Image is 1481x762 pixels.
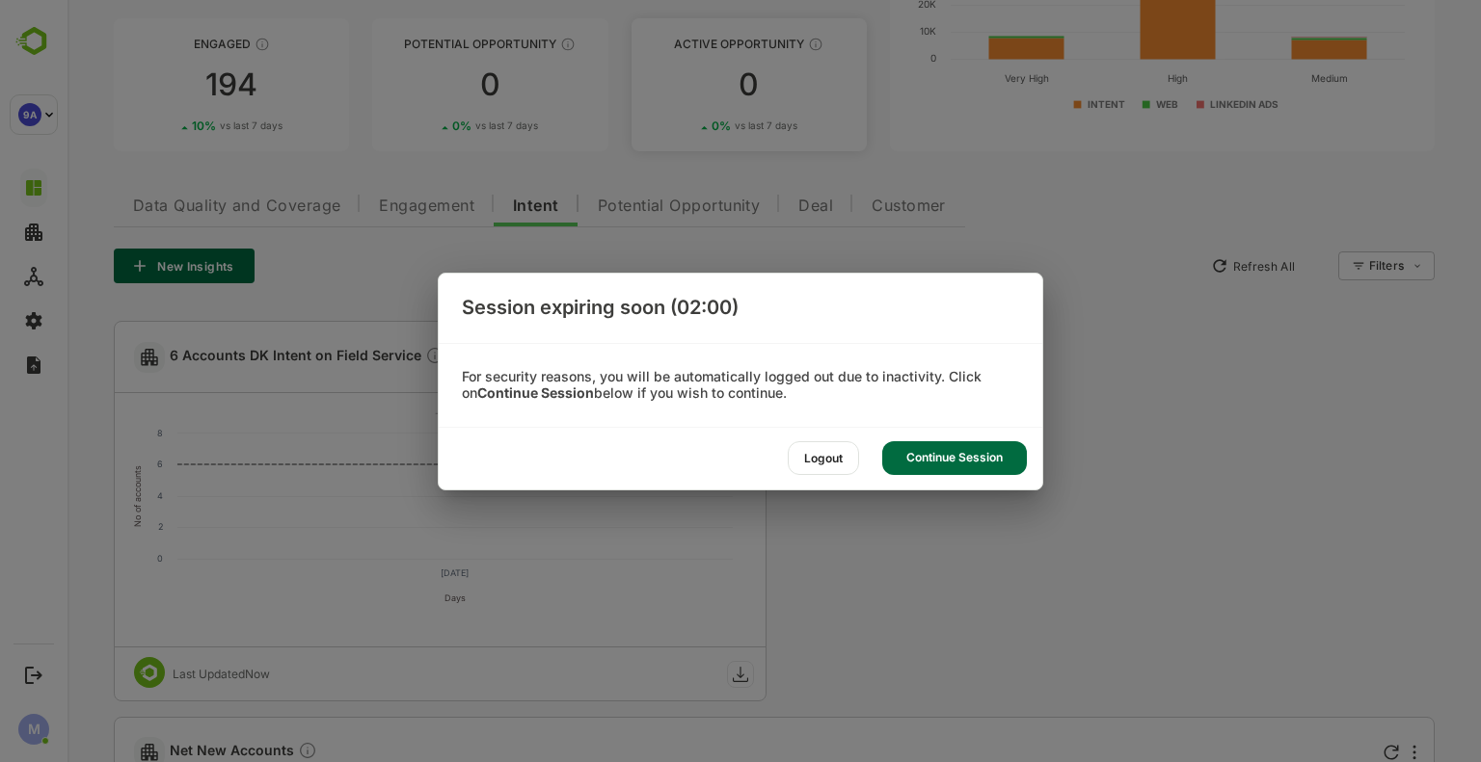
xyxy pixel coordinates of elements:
a: Active OpportunityThese accounts have open opportunities which might be at any of the Sales Stage... [564,18,799,151]
div: 0 % [644,118,730,133]
div: These accounts have open opportunities which might be at any of the Sales Stages [740,37,756,52]
div: For security reasons, you will be automatically logged out due to inactivity. Click on below if y... [439,369,1042,402]
text: Medium [1243,72,1279,84]
div: This is a global insight. Segment selection is not applicable for this view [615,333,638,359]
text: Days [377,592,398,603]
div: These accounts are MQAs and can be passed on to Inside Sales [493,37,508,52]
text: 8 [90,428,95,438]
a: Potential OpportunityThese accounts are MQAs and can be passed on to Inside Sales00%vs last 7 days [305,18,540,151]
span: Intent [445,198,492,214]
a: EngagedThese accounts are warm, further nurturing would qualify them to MQAs19410%vs last 7 days [46,18,282,151]
div: Active Opportunity [564,37,799,51]
span: 6 Accounts DK Intent on Field Service [102,346,377,368]
div: Logout [788,441,859,475]
span: Engagement [311,198,407,214]
text: 0 [863,52,869,64]
text: 0 [90,553,95,564]
div: More [1345,745,1349,760]
span: vs last 7 days [408,118,471,133]
span: Customer [804,198,878,214]
text: 4 [90,490,95,501]
div: Filters [1302,258,1336,273]
span: Deal [731,198,766,214]
div: 0 [564,69,799,100]
text: 10K [852,25,869,37]
span: Potential Opportunity [530,198,693,214]
text: No of accounts [66,465,76,527]
b: Continue Session [477,384,594,401]
span: vs last 7 days [667,118,730,133]
div: Refresh [1316,745,1332,760]
text: Very High [936,72,981,85]
text: High [1100,72,1120,85]
div: 10 % [124,118,215,133]
div: More [676,337,680,353]
a: 6 Accounts DK Intent on Field ServiceDescription not present [102,346,385,368]
div: Potential Opportunity [305,37,540,51]
div: Session expiring soon (02:00) [439,274,1042,343]
div: 0 [305,69,540,100]
div: Description not present [358,346,377,368]
div: These accounts are warm, further nurturing would qualify them to MQAs [187,37,202,52]
div: Engaged [46,37,282,51]
div: Last Updated Now [105,667,202,681]
text: 6 [90,459,95,469]
div: Continue Session [882,441,1027,475]
span: vs last 7 days [152,118,215,133]
span: Data Quality and Coverage [66,198,273,214]
text: ---- Trend [367,407,409,418]
text: 2 [91,521,95,532]
div: Refresh [647,337,662,353]
text: [DATE] [374,567,402,578]
button: Refresh All [1135,250,1236,281]
div: 194 [46,69,282,100]
button: New Insights [46,249,187,283]
div: 0 % [385,118,471,133]
div: Filters [1300,249,1367,283]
